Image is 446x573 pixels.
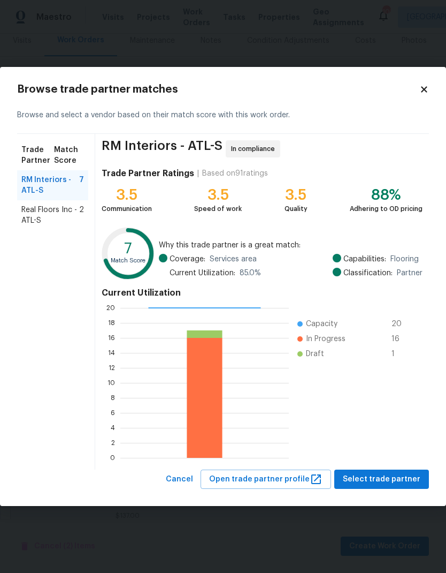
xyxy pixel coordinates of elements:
text: 4 [111,424,115,431]
h4: Current Utilization [102,288,422,298]
span: Trade Partner [21,145,54,166]
span: Classification: [343,268,393,278]
text: 18 [108,319,115,326]
div: Communication [102,203,152,214]
span: Why this trade partner is a great match: [159,240,422,251]
span: Coverage: [170,254,205,265]
div: Quality [284,203,307,214]
text: 8 [111,394,115,401]
h2: Browse trade partner matches [17,84,419,95]
button: Select trade partner [334,470,429,489]
span: Draft [306,349,324,359]
span: Flooring [390,254,419,265]
span: 16 [391,334,409,344]
span: In compliance [231,144,279,154]
span: Partner [397,268,422,278]
span: 20 [391,319,409,329]
span: 85.0 % [240,268,261,278]
text: 20 [106,304,115,311]
div: 88% [350,190,422,200]
div: 3.5 [194,190,242,200]
span: Select trade partner [343,473,420,486]
span: Capabilities: [343,254,386,265]
span: Match Score [54,145,84,166]
span: RM Interiors - ATL-S [21,175,79,196]
text: Match Score [111,258,145,263]
div: Based on 91 ratings [202,168,268,179]
span: Current Utilization: [170,268,235,278]
span: 7 [79,175,84,196]
span: Cancel [166,473,193,486]
text: 14 [108,349,115,356]
span: Services area [210,254,257,265]
span: Real Floors Inc - ATL-S [21,205,79,226]
text: 10 [107,379,115,386]
div: Adhering to OD pricing [350,203,422,214]
span: Open trade partner profile [209,473,322,486]
span: Capacity [306,319,337,329]
div: Browse and select a vendor based on their match score with this work order. [17,97,429,134]
text: 16 [108,334,115,341]
text: 6 [111,409,115,416]
span: RM Interiors - ATL-S [102,140,222,157]
div: 3.5 [102,190,152,200]
span: 1 [391,349,409,359]
text: 7 [124,242,132,256]
text: 0 [110,454,115,461]
div: 3.5 [284,190,307,200]
text: 2 [111,439,115,446]
div: Speed of work [194,203,242,214]
span: In Progress [306,334,345,344]
button: Cancel [162,470,197,489]
div: | [194,168,202,179]
text: 12 [109,364,115,371]
h4: Trade Partner Ratings [102,168,194,179]
span: 2 [79,205,84,226]
button: Open trade partner profile [201,470,331,489]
